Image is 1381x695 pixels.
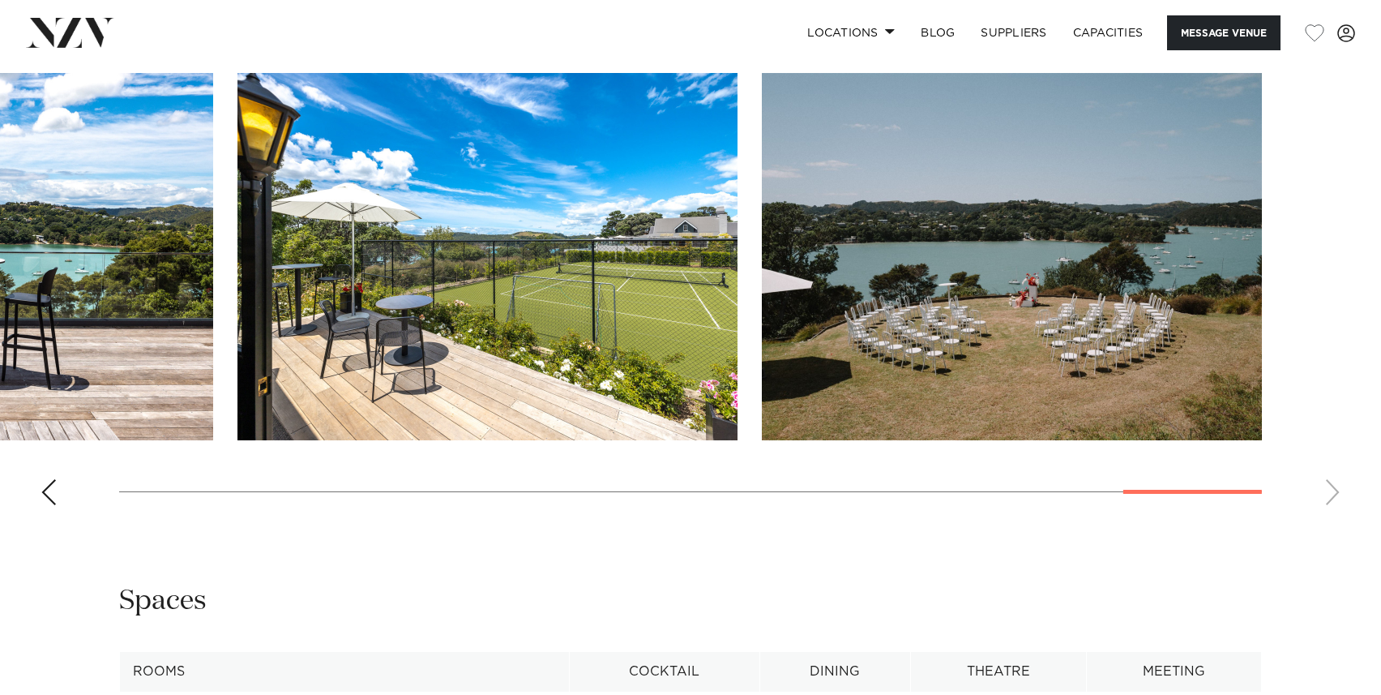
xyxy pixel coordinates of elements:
img: nzv-logo.png [26,18,114,47]
th: Meeting [1087,652,1262,692]
swiper-slide: 18 / 18 [762,73,1262,440]
a: BLOG [908,15,968,50]
th: Cocktail [569,652,759,692]
swiper-slide: 17 / 18 [237,73,738,440]
th: Theatre [910,652,1087,692]
th: Rooms [120,652,570,692]
th: Dining [759,652,910,692]
img: Outdoor wedding ceremony at Putiki Estate [762,73,1262,440]
a: SUPPLIERS [968,15,1059,50]
a: Capacities [1060,15,1157,50]
a: Locations [794,15,908,50]
img: Tennis court at Putiki Estate on Waiheke Island [237,73,738,440]
h2: Spaces [119,583,207,620]
button: Message Venue [1167,15,1281,50]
